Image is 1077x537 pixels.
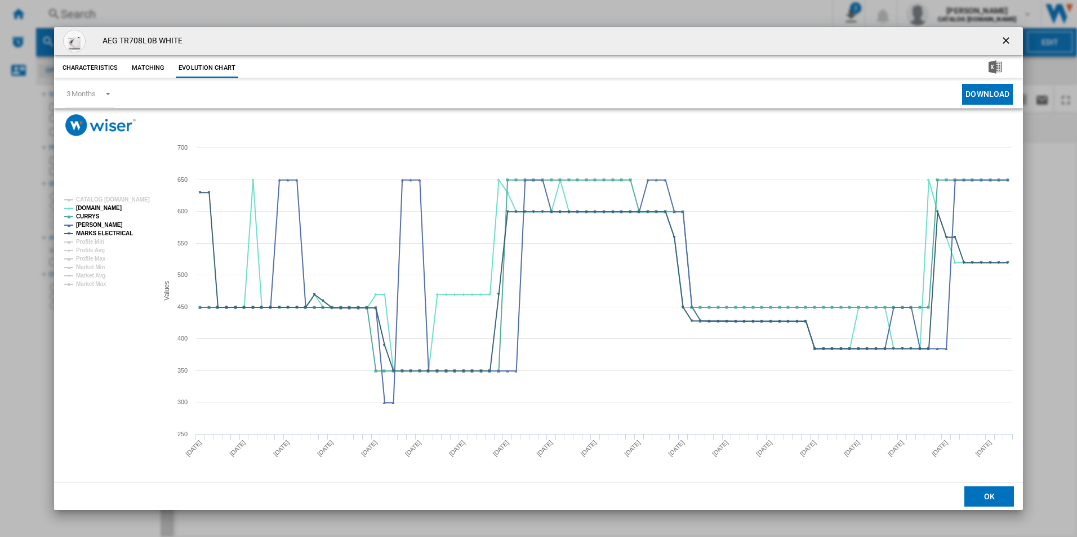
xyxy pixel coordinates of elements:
tspan: Profile Avg [76,247,105,253]
button: OK [964,486,1014,507]
tspan: [DATE] [447,439,466,458]
tspan: CURRYS [76,213,100,220]
ng-md-icon: getI18NText('BUTTONS.CLOSE_DIALOG') [1000,35,1014,48]
tspan: 450 [177,303,188,310]
tspan: [DATE] [974,439,993,458]
img: excel-24x24.png [989,60,1002,74]
tspan: [DATE] [930,439,949,458]
tspan: [DATE] [184,439,203,458]
tspan: Profile Max [76,256,106,262]
tspan: 250 [177,431,188,437]
tspan: [PERSON_NAME] [76,222,123,228]
tspan: Market Max [76,281,106,287]
tspan: [DATE] [755,439,773,458]
tspan: [DATE] [359,439,378,458]
button: getI18NText('BUTTONS.CLOSE_DIALOG') [996,30,1018,52]
tspan: [DATE] [403,439,422,458]
tspan: [DATE] [316,439,335,458]
tspan: Values [163,281,171,301]
tspan: [DATE] [228,439,247,458]
tspan: 400 [177,335,188,342]
tspan: [DATE] [842,439,861,458]
button: Download in Excel [971,58,1020,78]
tspan: Profile Min [76,239,104,245]
tspan: 300 [177,399,188,405]
tspan: [DATE] [798,439,817,458]
tspan: [DATE] [667,439,686,458]
tspan: CATALOG [DOMAIN_NAME] [76,196,150,203]
tspan: [DATE] [711,439,729,458]
button: Matching [123,58,173,78]
tspan: [DATE] [491,439,510,458]
button: Characteristics [60,58,121,78]
img: logo_wiser_300x94.png [65,114,136,136]
tspan: 700 [177,144,188,151]
img: 111250909 [63,30,86,52]
tspan: MARKS ELECTRICAL [76,230,133,236]
tspan: Market Min [76,264,105,270]
tspan: 550 [177,240,188,247]
tspan: Market Avg [76,272,105,279]
tspan: [DATE] [579,439,598,458]
tspan: [DATE] [535,439,554,458]
tspan: 600 [177,208,188,214]
md-dialog: Product popup [54,27,1023,511]
tspan: 500 [177,271,188,278]
button: Download [962,84,1013,105]
tspan: [DATE] [272,439,291,458]
div: 3 Months [66,89,96,98]
tspan: [DATE] [623,439,642,458]
tspan: 350 [177,367,188,374]
button: Evolution chart [176,58,238,78]
h4: AEG TR708L0B WHITE [97,35,183,47]
tspan: [DOMAIN_NAME] [76,205,122,211]
tspan: [DATE] [886,439,905,458]
tspan: 650 [177,176,188,183]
